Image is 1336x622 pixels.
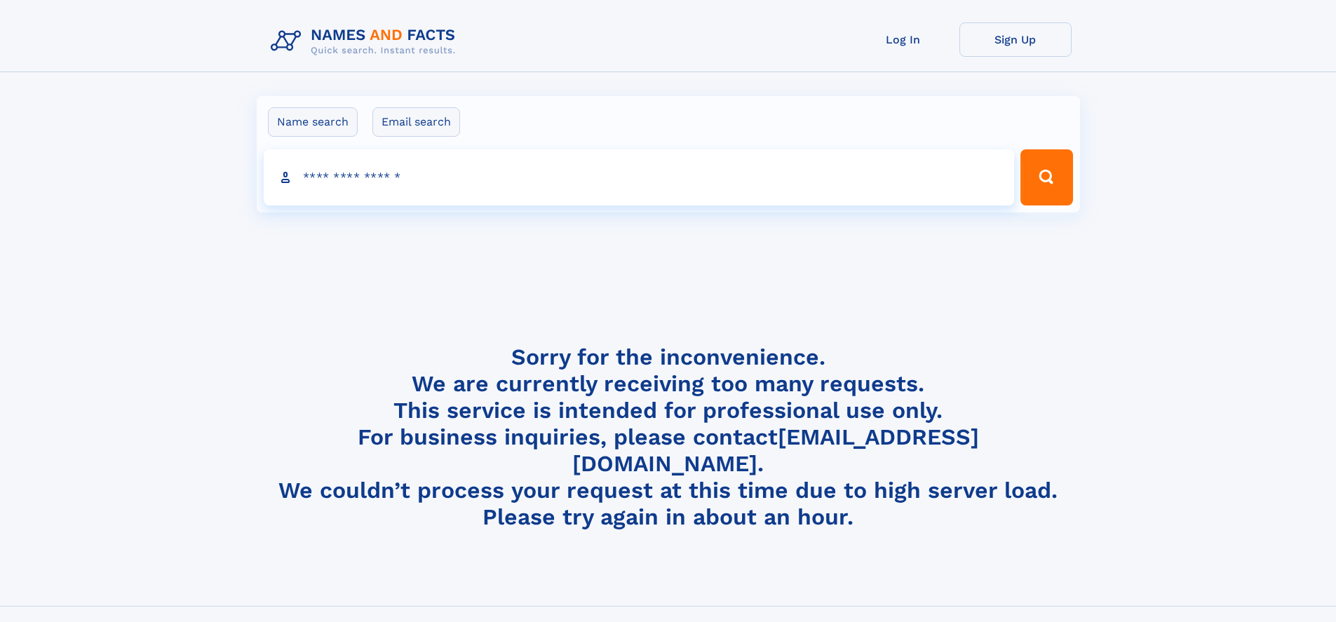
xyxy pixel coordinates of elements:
[268,107,358,137] label: Name search
[959,22,1072,57] a: Sign Up
[265,22,467,60] img: Logo Names and Facts
[265,344,1072,531] h4: Sorry for the inconvenience. We are currently receiving too many requests. This service is intend...
[1020,149,1072,205] button: Search Button
[847,22,959,57] a: Log In
[264,149,1015,205] input: search input
[372,107,460,137] label: Email search
[572,424,979,477] a: [EMAIL_ADDRESS][DOMAIN_NAME]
